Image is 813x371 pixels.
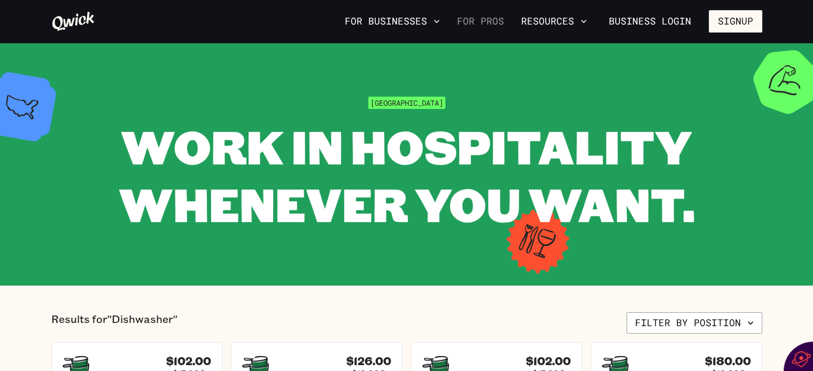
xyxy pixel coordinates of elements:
h4: $126.00 [346,354,391,368]
button: Filter by position [626,312,762,334]
span: WORK IN HOSPITALITY WHENEVER YOU WANT. [119,115,695,234]
a: For Pros [453,12,508,30]
p: Results for "Dishwasher" [51,312,177,334]
a: Business Login [600,10,700,33]
button: Resources [517,12,591,30]
h4: $180.00 [705,354,751,368]
span: [GEOGRAPHIC_DATA] [368,97,445,109]
button: Signup [709,10,762,33]
h4: $102.00 [166,354,211,368]
h4: $102.00 [526,354,571,368]
button: For Businesses [340,12,444,30]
